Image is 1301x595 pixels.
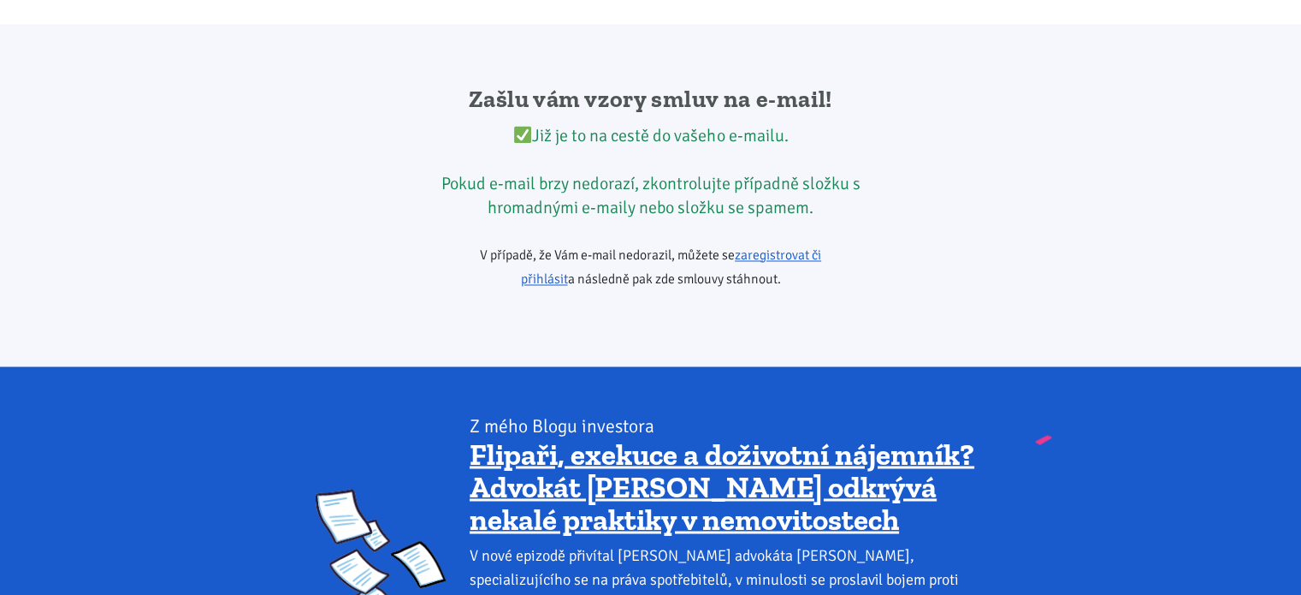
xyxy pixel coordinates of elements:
[431,124,870,220] div: Již je to na cestě do vašeho e-mailu. Pokud e-mail brzy nedorazí, zkontrolujte případně složku s ...
[470,436,974,537] a: Flipaři, exekuce a doživotní nájemník? Advokát [PERSON_NAME] odkrývá nekalé praktiky v nemovitostech
[470,414,985,437] div: Z mého Blogu investora
[431,84,870,115] h2: Zašlu vám vzory smluv na e-mail!
[521,247,822,288] a: zaregistrovat či přihlásit
[431,243,870,291] p: V případě, že Vám e-mail nedorazil, můžete se a následně pak zde smlouvy stáhnout.
[514,126,531,143] img: ✅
